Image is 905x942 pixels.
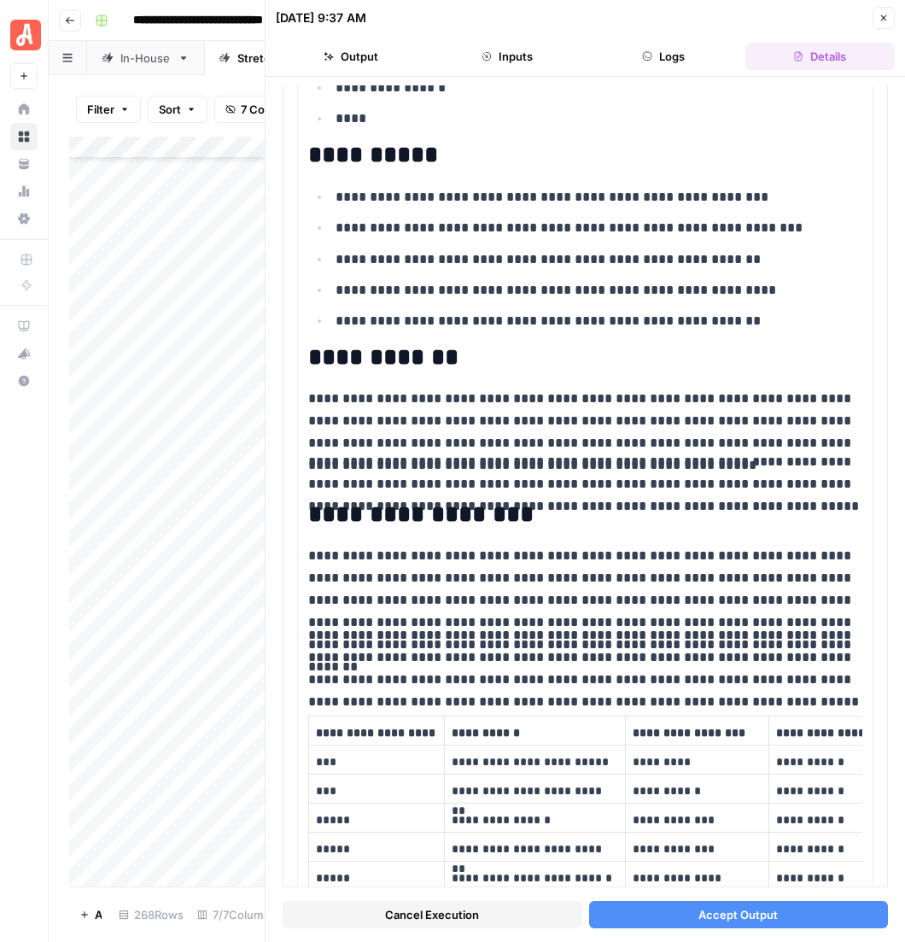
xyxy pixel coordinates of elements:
button: What's new? [10,340,38,367]
a: Your Data [10,150,38,178]
div: What's new? [11,341,37,366]
img: Angi Logo [10,20,41,50]
button: Accept Output [589,901,889,928]
a: In-House [87,41,204,75]
button: Logs [589,43,739,70]
div: 7/7 Columns [190,901,283,928]
button: Output [276,43,425,70]
div: In-House [120,50,171,67]
span: Add Row [95,906,102,923]
div: 268 Rows [112,901,190,928]
button: Details [745,43,895,70]
button: Sort [148,96,207,123]
span: Accept Output [698,906,778,923]
a: Browse [10,123,38,150]
a: Home [10,96,38,123]
button: Add Row [69,901,112,928]
button: Cancel Execution [283,901,582,928]
button: Inputs [432,43,581,70]
div: Stretch [237,50,277,67]
span: Sort [159,101,181,118]
span: 7 Columns [241,101,297,118]
button: Filter [76,96,141,123]
a: Usage [10,178,38,205]
span: Filter [87,101,114,118]
div: [DATE] 9:37 AM [276,9,366,26]
button: Workspace: Angi [10,14,38,56]
a: Stretch [204,41,311,75]
button: 7 Columns [214,96,308,123]
a: AirOps Academy [10,313,38,340]
button: Help + Support [10,367,38,395]
a: Settings [10,205,38,232]
span: Cancel Execution [385,906,479,923]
